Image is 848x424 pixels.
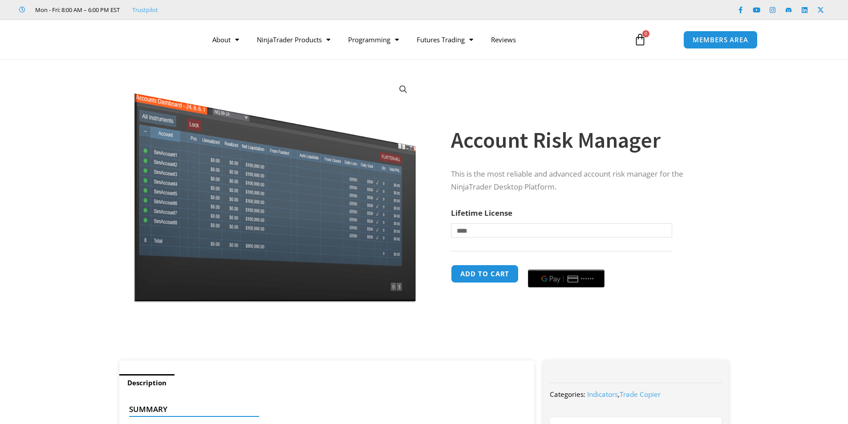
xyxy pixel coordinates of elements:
[693,36,748,43] span: MEMBERS AREA
[581,276,594,282] text: ••••••
[587,390,618,399] a: Indicators
[248,29,339,50] a: NinjaTrader Products
[526,263,606,264] iframe: Secure payment input frame
[451,242,465,248] a: Clear options
[482,29,525,50] a: Reviews
[90,24,186,56] img: LogoAI
[451,125,711,156] h1: Account Risk Manager
[339,29,408,50] a: Programming
[451,265,519,283] button: Add to cart
[129,405,518,414] h4: Summary
[587,390,661,399] span: ,
[119,374,174,392] a: Description
[451,168,711,194] p: This is the most reliable and advanced account risk manager for the NinjaTrader Desktop Platform.
[132,75,418,303] img: Screenshot 2024-08-26 15462845454
[408,29,482,50] a: Futures Trading
[33,4,120,15] span: Mon - Fri: 8:00 AM – 6:00 PM EST
[203,29,248,50] a: About
[528,270,605,287] button: Buy with GPay
[621,27,660,52] a: 0
[451,208,512,218] label: Lifetime License
[683,31,758,49] a: MEMBERS AREA
[642,30,649,37] span: 0
[550,390,585,399] span: Categories:
[620,390,661,399] a: Trade Copier
[203,29,624,50] nav: Menu
[132,4,158,15] a: Trustpilot
[395,81,411,97] a: View full-screen image gallery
